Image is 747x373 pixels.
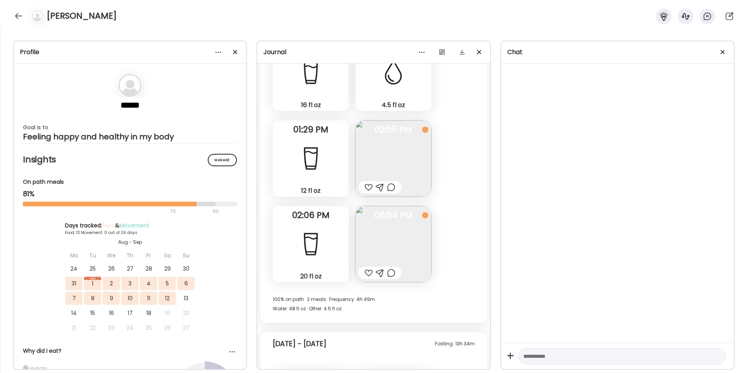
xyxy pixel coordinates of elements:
[23,189,237,199] div: 81%
[84,277,101,290] div: 1
[103,306,120,320] div: 16
[121,262,139,275] div: 27
[273,126,349,133] span: 01:29 PM
[84,277,101,280] div: Sep
[30,365,47,371] div: Hungry
[23,347,237,355] div: Why did I eat?
[20,48,240,57] div: Profile
[103,321,120,334] div: 23
[65,292,82,305] div: 7
[103,292,120,305] div: 9
[121,249,139,262] div: Th
[276,186,346,195] div: 12 fl oz
[159,306,176,320] div: 19
[140,321,157,334] div: 25
[273,339,326,348] div: [DATE] - [DATE]
[159,321,176,334] div: 26
[23,178,237,186] div: On path meals
[177,262,195,275] div: 30
[159,249,176,262] div: Sa
[140,292,157,305] div: 11
[102,222,115,229] span: Food
[65,262,82,275] div: 24
[65,321,82,334] div: 21
[23,154,237,165] h2: Insights
[212,207,219,216] div: 90
[140,262,157,275] div: 28
[65,277,82,290] div: 31
[177,306,195,320] div: 20
[84,262,101,275] div: 25
[65,230,195,236] div: Food: 13 Movement: 0 out of 26 days
[507,48,728,57] div: Chat
[435,339,475,348] div: Fasting: 13h 34m
[140,249,157,262] div: Fr
[65,306,82,320] div: 14
[65,249,82,262] div: Mo
[355,126,431,133] span: 02:05 PM
[273,295,474,313] div: 100% on path · 2 meals · Frequency: 4h 49m Water: 48 fl oz · Other: 4.5 fl oz
[103,249,120,262] div: We
[23,123,237,132] div: Goal is to
[121,306,139,320] div: 17
[23,132,237,141] div: Feeling happy and healthy in my body
[276,101,346,109] div: 16 fl oz
[84,292,101,305] div: 8
[276,272,346,280] div: 20 fl oz
[140,277,157,290] div: 4
[177,249,195,262] div: Su
[121,277,139,290] div: 3
[159,277,176,290] div: 5
[47,10,117,22] h4: [PERSON_NAME]
[32,11,43,21] img: bg-avatar-default.svg
[84,249,101,262] div: Tu
[65,239,195,246] div: Aug - Sep
[358,101,428,109] div: 4.5 fl oz
[103,277,120,290] div: 2
[177,277,195,290] div: 6
[177,321,195,334] div: 27
[84,306,101,320] div: 15
[23,207,210,216] div: 70
[103,262,120,275] div: 26
[208,154,237,166] div: Manage
[121,292,139,305] div: 10
[65,222,195,230] div: Days tracked: &
[177,292,195,305] div: 13
[355,206,431,282] img: images%2F6l7q1fOslLOI1L0HWDcUTP9l1uY2%2F2I2GvbdKtlNN3zVdkyJY%2FYfk7iv1uPMGociqtoLlX_240
[273,212,349,219] span: 02:06 PM
[119,222,149,229] span: Movement
[159,292,176,305] div: 12
[121,321,139,334] div: 24
[84,321,101,334] div: 22
[263,48,484,57] div: Journal
[355,212,431,219] span: 06:54 PM
[355,120,431,197] img: images%2F6l7q1fOslLOI1L0HWDcUTP9l1uY2%2FnLZHP2kNorSpmsvr2XBx%2FhzwKsLACFQzYQMCNMhfC_240
[140,306,157,320] div: 18
[118,74,142,97] img: bg-avatar-default.svg
[159,262,176,275] div: 29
